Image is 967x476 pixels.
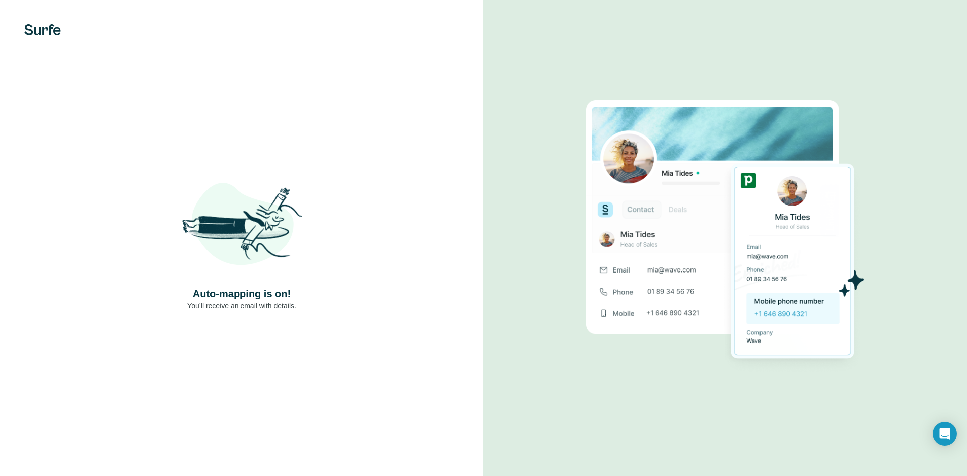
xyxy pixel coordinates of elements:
img: Surfe's logo [24,24,61,35]
img: Shaka Illustration [181,166,302,287]
p: You’ll receive an email with details. [187,301,296,311]
img: Download Success [586,100,864,376]
div: Open Intercom Messenger [933,422,957,446]
h4: Auto-mapping is on! [193,287,291,301]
